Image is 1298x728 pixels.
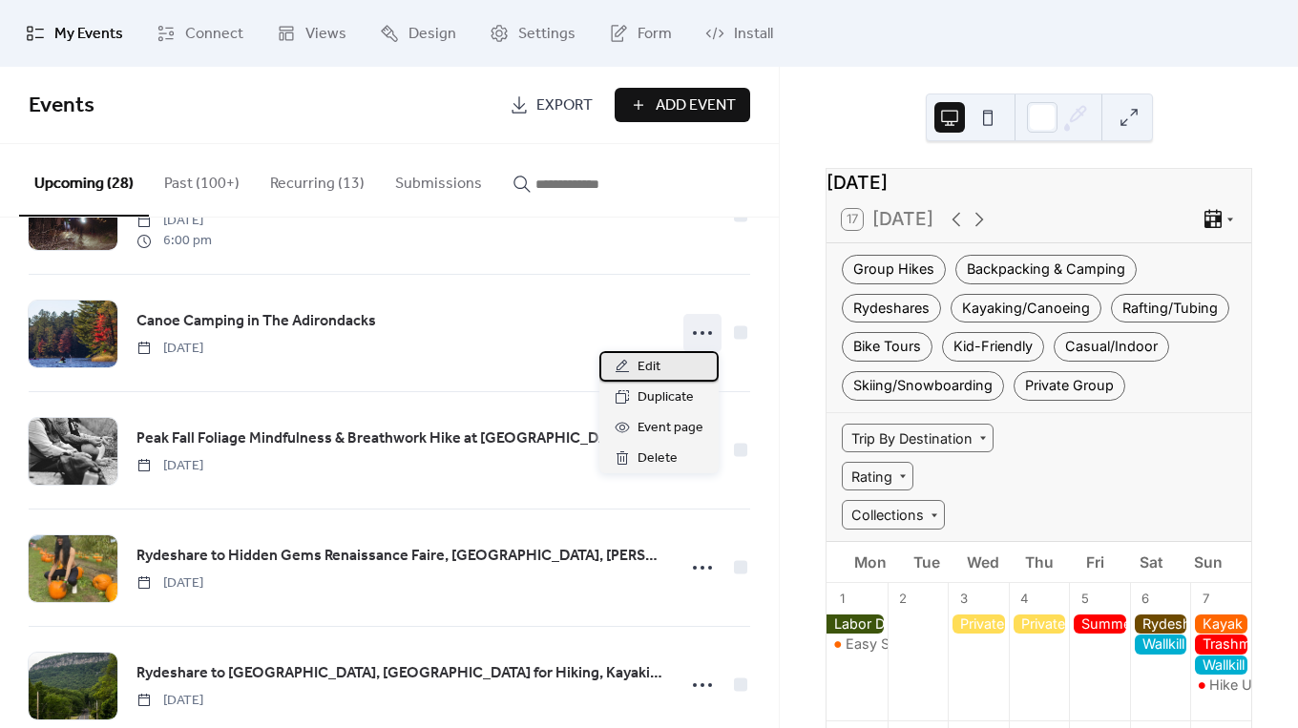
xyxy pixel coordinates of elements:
[1111,294,1229,323] div: Rafting/Tubing
[185,23,243,46] span: Connect
[842,255,946,284] div: Group Hikes
[948,614,1009,634] div: Private Group
[475,8,590,59] a: Settings
[262,8,361,59] a: Views
[1190,655,1251,675] div: Wallkill Valley Railtrail E-Bike Tour (Rentals Only)
[638,356,660,379] span: Edit
[366,8,471,59] a: Design
[136,573,203,593] span: [DATE]
[1190,614,1251,634] div: Kayak Rentals at Housatonic River
[638,447,678,470] span: Delete
[136,427,628,450] span: Peak Fall Foliage Mindfulness & Breathwork Hike at [GEOGRAPHIC_DATA]
[1130,634,1191,654] div: Wallkill Valley Railtrail E-Bike Tour
[734,23,773,46] span: Install
[495,88,607,122] a: Export
[1011,542,1067,583] div: Thu
[942,332,1044,362] div: Kid-Friendly
[954,590,972,607] div: 3
[136,691,203,711] span: [DATE]
[136,426,628,451] a: Peak Fall Foliage Mindfulness & Breathwork Hike at [GEOGRAPHIC_DATA]
[19,144,149,217] button: Upcoming (28)
[136,309,376,334] a: Canoe Camping in The Adirondacks
[638,23,672,46] span: Form
[136,310,376,333] span: Canoe Camping in The Adirondacks
[1069,614,1130,634] div: Summer Friday Group Hikes - Only $20, Including Pickup!
[842,332,932,362] div: Bike Tours
[305,23,346,46] span: Views
[1190,676,1251,695] div: Hike Under A Full Moon on the Appalachian Trail Boardwalk
[951,294,1101,323] div: Kayaking/Canoeing
[136,456,203,476] span: [DATE]
[691,8,787,59] a: Install
[827,634,888,654] div: Easy Sunset Kayaking at Jamaica Bay
[380,144,497,215] button: Submissions
[1180,542,1236,583] div: Sun
[894,590,911,607] div: 2
[1054,332,1169,362] div: Casual/Indoor
[54,23,123,46] span: My Events
[833,590,850,607] div: 1
[11,8,137,59] a: My Events
[954,542,1011,583] div: Wed
[1130,614,1191,634] div: Rydeshare to New Paltz, NY for Hiking, Kayaking, Biking, Sightseeing & Shopping
[842,542,898,583] div: Mon
[1190,634,1251,654] div: Trashmapping Awosting Falls at Minnewaska State Park Preserve
[518,23,576,46] span: Settings
[136,211,212,231] span: [DATE]
[408,23,456,46] span: Design
[136,545,664,568] span: Rydeshare to Hidden Gems Renaissance Faire, [GEOGRAPHIC_DATA], [PERSON_NAME], [PERSON_NAME] Monas...
[1137,590,1154,607] div: 6
[955,255,1137,284] div: Backpacking & Camping
[1009,614,1070,634] div: Private Group
[638,386,694,409] span: Duplicate
[827,614,888,634] div: Labor Day Weekend Beach Glamping at Wildwood
[827,169,1251,197] div: [DATE]
[1014,371,1125,401] div: Private Group
[842,294,941,323] div: Rydeshares
[1067,542,1123,583] div: Fri
[1076,590,1093,607] div: 5
[149,144,255,215] button: Past (100+)
[595,8,686,59] a: Form
[1015,590,1033,607] div: 4
[136,661,664,686] a: Rydeshare to [GEOGRAPHIC_DATA], [GEOGRAPHIC_DATA] for Hiking, Kayaking, Biking, Sightseeing & Sho...
[842,371,1004,401] div: Skiing/Snowboarding
[1198,590,1215,607] div: 7
[136,231,212,251] span: 6:00 pm
[536,94,593,117] span: Export
[846,634,1153,654] div: Easy Sunset Kayaking at [GEOGRAPHIC_DATA]
[136,662,664,685] span: Rydeshare to [GEOGRAPHIC_DATA], [GEOGRAPHIC_DATA] for Hiking, Kayaking, Biking, Sightseeing & Sho...
[136,544,664,569] a: Rydeshare to Hidden Gems Renaissance Faire, [GEOGRAPHIC_DATA], [PERSON_NAME], [PERSON_NAME] Monas...
[615,88,750,122] button: Add Event
[1123,542,1180,583] div: Sat
[29,85,94,127] span: Events
[638,417,703,440] span: Event page
[656,94,736,117] span: Add Event
[142,8,258,59] a: Connect
[255,144,380,215] button: Recurring (13)
[898,542,954,583] div: Tue
[136,339,203,359] span: [DATE]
